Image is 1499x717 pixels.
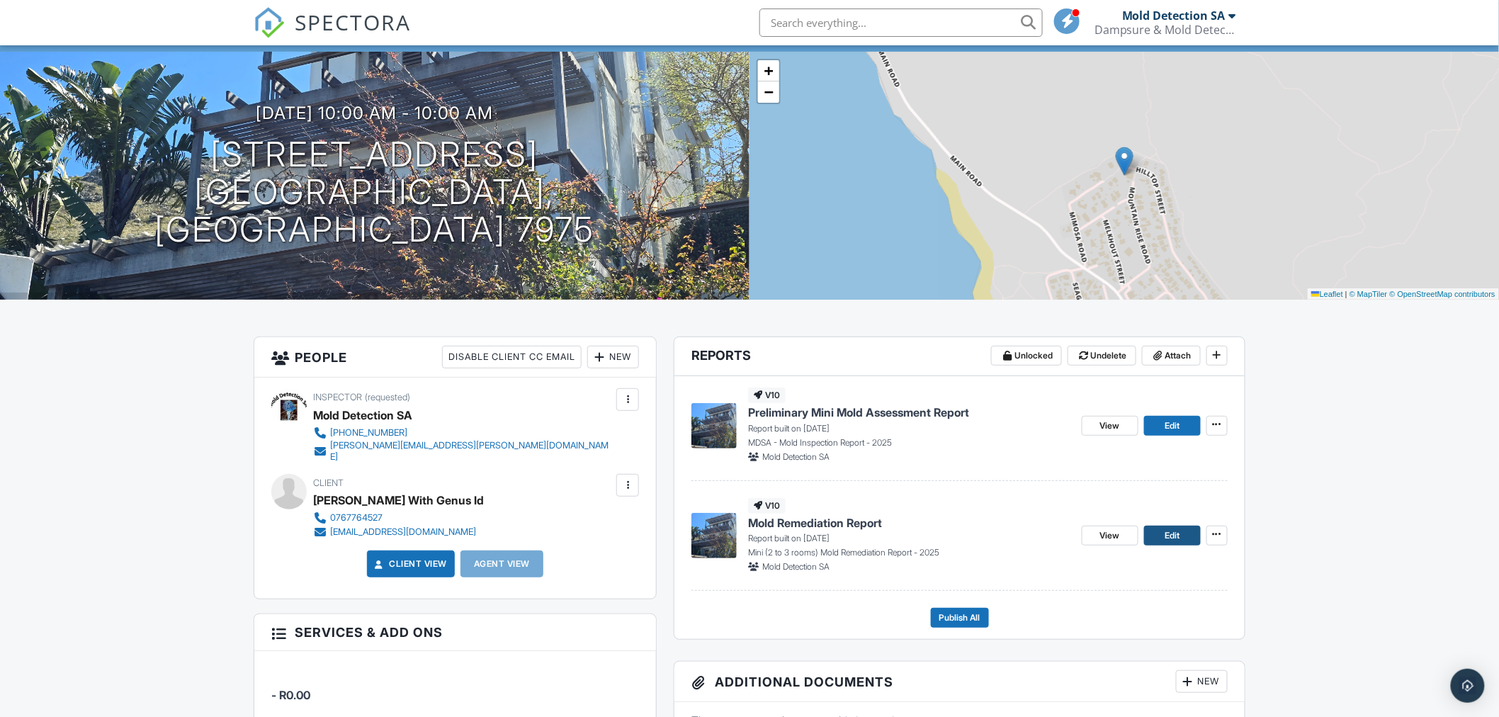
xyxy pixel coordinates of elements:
[295,7,411,37] span: SPECTORA
[313,405,412,426] div: Mold Detection SA
[23,136,727,248] h1: [STREET_ADDRESS] [GEOGRAPHIC_DATA], [GEOGRAPHIC_DATA] 7975
[1176,670,1228,693] div: New
[1345,290,1347,298] span: |
[758,60,779,81] a: Zoom in
[313,426,613,440] a: [PHONE_NUMBER]
[1094,23,1236,37] div: Dampsure & Mold Detection SA
[758,81,779,103] a: Zoom out
[313,478,344,488] span: Client
[1451,669,1485,703] div: Open Intercom Messenger
[313,392,362,402] span: Inspector
[365,392,410,402] span: (requested)
[1311,290,1343,298] a: Leaflet
[587,346,639,368] div: New
[1390,290,1495,298] a: © OpenStreetMap contributors
[330,512,383,524] div: 0767764527
[330,526,476,538] div: [EMAIL_ADDRESS][DOMAIN_NAME]
[256,103,494,123] h3: [DATE] 10:00 am - 10:00 am
[764,83,774,101] span: −
[674,662,1245,702] h3: Additional Documents
[330,440,613,463] div: [PERSON_NAME][EMAIL_ADDRESS][PERSON_NAME][DOMAIN_NAME]
[313,525,476,539] a: [EMAIL_ADDRESS][DOMAIN_NAME]
[271,688,310,702] span: - R0.00
[1122,9,1226,23] div: Mold Detection SA
[764,62,774,79] span: +
[313,511,476,525] a: 0767764527
[271,662,639,714] li: Manual fee:
[442,346,582,368] div: Disable Client CC Email
[313,440,613,463] a: [PERSON_NAME][EMAIL_ADDRESS][PERSON_NAME][DOMAIN_NAME]
[330,427,407,439] div: [PHONE_NUMBER]
[313,490,484,511] div: [PERSON_NAME] With Genus Id
[254,614,656,651] h3: Services & Add ons
[1350,290,1388,298] a: © MapTiler
[254,337,656,378] h3: People
[759,9,1043,37] input: Search everything...
[372,557,447,571] a: Client View
[254,7,285,38] img: The Best Home Inspection Software - Spectora
[254,19,411,49] a: SPECTORA
[1116,147,1133,176] img: Marker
